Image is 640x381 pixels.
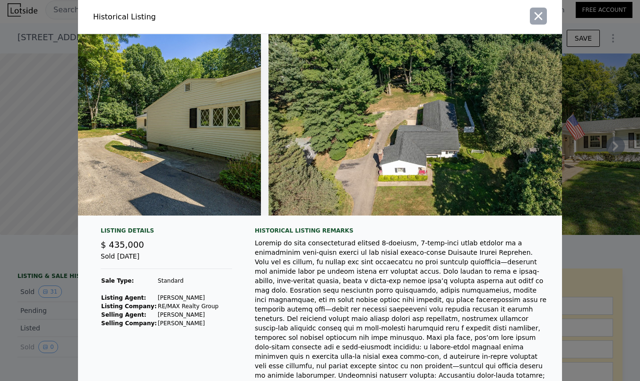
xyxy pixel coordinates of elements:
td: [PERSON_NAME] [157,319,219,328]
td: [PERSON_NAME] [157,294,219,302]
strong: Selling Agent: [101,312,147,318]
div: Listing Details [101,227,232,238]
td: Standard [157,277,219,285]
div: Sold [DATE] [101,251,232,269]
strong: Sale Type: [101,277,134,284]
span: $ 435,000 [101,240,144,250]
td: RE/MAX Realty Group [157,302,219,311]
strong: Listing Agent: [101,294,146,301]
div: Historical Listing [93,11,316,23]
strong: Selling Company: [101,320,157,327]
img: Property Img [268,34,592,216]
strong: Listing Company: [101,303,156,310]
td: [PERSON_NAME] [157,311,219,319]
div: Historical Listing remarks [255,227,547,234]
